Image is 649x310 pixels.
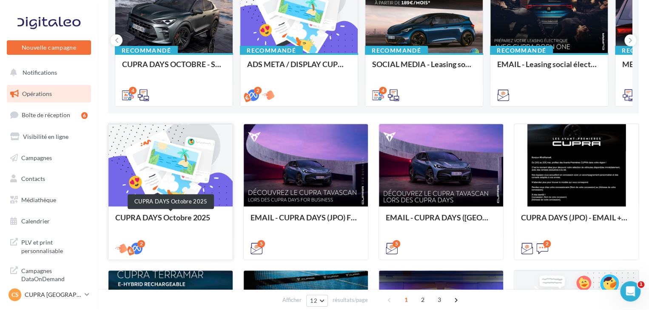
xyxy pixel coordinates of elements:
[23,133,68,140] span: Visibilité en ligne
[521,213,632,230] div: CUPRA DAYS (JPO) - EMAIL + SMS
[5,191,93,209] a: Médiathèque
[333,296,368,304] span: résultats/page
[11,290,19,299] span: CS
[22,90,52,97] span: Opérations
[310,297,317,304] span: 12
[115,46,178,55] div: Recommandé
[21,154,52,161] span: Campagnes
[490,46,553,55] div: Recommandé
[7,40,91,55] button: Nouvelle campagne
[254,87,262,94] div: 2
[21,265,88,283] span: Campagnes DataOnDemand
[128,194,214,209] div: CUPRA DAYS Octobre 2025
[638,281,644,288] span: 1
[372,60,476,77] div: SOCIAL MEDIA - Leasing social électrique - CUPRA Born
[543,240,551,248] div: 2
[247,60,351,77] div: ADS META / DISPLAY CUPRA DAYS Septembre 2025
[5,128,93,146] a: Visibilité en ligne
[240,46,303,55] div: Recommandé
[433,293,446,307] span: 3
[399,293,413,307] span: 1
[5,149,93,167] a: Campagnes
[5,212,93,230] a: Calendrier
[5,106,93,124] a: Boîte de réception6
[5,85,93,103] a: Opérations
[5,262,93,287] a: Campagnes DataOnDemand
[137,240,145,248] div: 2
[21,175,45,182] span: Contacts
[306,295,328,307] button: 12
[416,293,430,307] span: 2
[7,287,91,303] a: CS CUPRA [GEOGRAPHIC_DATA][PERSON_NAME]
[5,233,93,258] a: PLV et print personnalisable
[21,237,88,255] span: PLV et print personnalisable
[365,46,428,55] div: Recommandé
[497,60,601,77] div: EMAIL - Leasing social électrique - CUPRA Born One
[257,240,265,248] div: 5
[250,213,361,230] div: EMAIL - CUPRA DAYS (JPO) Fleet Générique
[25,290,81,299] p: CUPRA [GEOGRAPHIC_DATA][PERSON_NAME]
[379,87,387,94] div: 4
[5,64,89,82] button: Notifications
[23,69,57,76] span: Notifications
[386,213,496,230] div: EMAIL - CUPRA DAYS ([GEOGRAPHIC_DATA]) Private Générique
[282,296,302,304] span: Afficher
[22,111,70,118] span: Boîte de réception
[81,112,88,119] div: 6
[122,60,226,77] div: CUPRA DAYS OCTOBRE - SOME
[129,87,137,94] div: 4
[115,213,226,230] div: CUPRA DAYS Octobre 2025
[393,240,400,248] div: 5
[21,196,56,203] span: Médiathèque
[5,170,93,188] a: Contacts
[21,217,50,225] span: Calendrier
[620,281,640,302] iframe: Intercom live chat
